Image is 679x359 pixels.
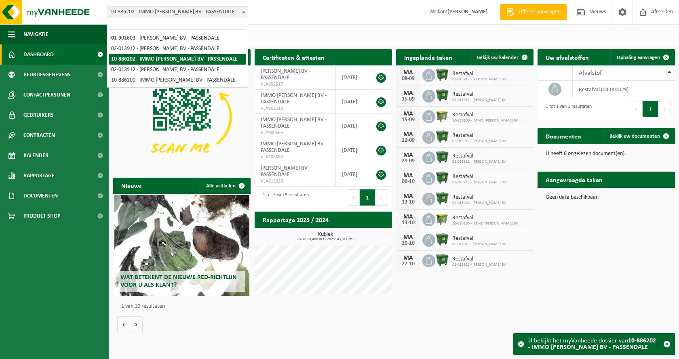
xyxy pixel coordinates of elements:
div: 22-09 [400,138,416,143]
h2: Rapportage 2025 / 2024 [255,212,337,227]
span: VLA902517 [261,81,329,88]
span: 02-013912 - [PERSON_NAME] BV [452,242,506,247]
span: Dashboard [23,44,54,65]
td: restafval (04-000029) [573,81,675,98]
span: VLA902518 [261,105,329,112]
img: Download de VHEPlus App [113,65,251,168]
img: WB-1100-HPE-GN-01 [435,68,449,82]
div: U bekijkt het myVanheede dossier van [528,334,659,355]
span: Offerte aanvragen [517,8,563,16]
div: MA [400,234,416,241]
div: MA [400,172,416,179]
h2: Certificaten & attesten [255,49,333,65]
img: WB-1100-HPE-GN-01 [435,88,449,102]
span: IMMO [PERSON_NAME] BV - PASSENDALE [261,117,327,129]
span: Bekijk uw kalender [477,55,519,60]
span: 02-013912 - [PERSON_NAME] BV [452,98,506,103]
span: [PERSON_NAME] BV - PASSENDALE [261,68,310,81]
strong: [PERSON_NAME] [447,9,488,15]
li: 10-886202 - IMMO [PERSON_NAME] BV - PASSENDALE [109,54,246,65]
td: [DATE] [336,90,368,114]
button: Next [375,189,388,206]
div: 15-09 [400,117,416,123]
span: 02-013912 - [PERSON_NAME] BV [452,262,506,267]
img: WB-1100-HPE-GN-01 [435,150,449,164]
td: [DATE] [336,65,368,90]
span: Kalender [23,145,48,166]
a: Alle artikelen [200,178,250,194]
h2: Ingeplande taken [396,49,460,65]
span: Restafval [452,194,506,201]
td: [DATE] [336,162,368,187]
span: Navigatie [23,24,48,44]
button: Previous [347,189,360,206]
span: 02-013912 - [PERSON_NAME] BV [452,160,506,164]
button: Next [658,101,671,117]
div: 15-09 [400,97,416,102]
span: 10-886200 - IMMO [PERSON_NAME] BV [452,118,518,123]
span: 02-013912 - [PERSON_NAME] BV [452,180,506,185]
h2: Documenten [538,128,589,144]
div: MA [400,214,416,220]
div: 13-10 [400,220,416,226]
span: [PERSON_NAME] BV - PASSENDALE [261,165,310,178]
button: Volgende [130,316,143,332]
img: WB-1100-HPE-GN-01 [435,171,449,185]
li: 02-013912 - [PERSON_NAME] BV - PASSENDALE [109,65,246,75]
span: Gebruikers [23,105,54,125]
button: Vorige [117,316,130,332]
div: MA [400,69,416,76]
img: WB-1100-HPE-GN-50 [435,109,449,123]
div: MA [400,193,416,199]
div: 27-10 [400,261,416,267]
div: 29-09 [400,158,416,164]
span: Restafval [452,174,506,180]
span: VLA708380 [261,154,329,160]
p: Geen data beschikbaar. [546,195,667,200]
span: 10-886202 - IMMO DEGROOTE BERNARD BV - PASSENDALE [107,6,248,18]
span: Rapportage [23,166,55,186]
div: MA [400,152,416,158]
p: 1 van 10 resultaten [121,304,247,309]
span: Bedrijfsgegevens [23,65,71,85]
span: Restafval [452,235,506,242]
a: Bekijk rapportage [332,227,391,244]
div: MA [400,90,416,97]
p: U heeft 6 ongelezen document(en). [546,151,667,157]
span: IMMO [PERSON_NAME] BV - PASSENDALE [261,141,327,153]
div: 13-10 [400,199,416,205]
button: 1 [360,189,375,206]
span: Contracten [23,125,55,145]
a: Wat betekent de nieuwe RED-richtlijn voor u als klant? [114,195,249,296]
li: 01-901603 - [PERSON_NAME] BV - PASSENDALE [109,33,246,44]
h2: Aangevraagde taken [538,172,611,187]
button: Previous [630,101,643,117]
h3: Kubiek [259,232,392,241]
div: MA [400,131,416,138]
img: WB-1100-HPE-GN-01 [435,130,449,143]
div: 06-10 [400,179,416,185]
td: [DATE] [336,138,368,162]
div: 20-10 [400,241,416,246]
img: WB-1100-HPE-GN-01 [435,191,449,205]
td: [DATE] [336,114,368,138]
strong: 10-886202 - IMMO [PERSON_NAME] BV - PASSENDALE [528,338,656,351]
img: WB-1100-HPE-GN-01 [435,233,449,246]
li: 02-013912 - [PERSON_NAME] BV - PASSENDALE [109,44,246,54]
a: Bekijk uw documenten [603,128,674,144]
div: 08-09 [400,76,416,82]
div: 1 tot 1 van 1 resultaten [542,100,592,118]
span: 02-013912 - [PERSON_NAME] BV [452,201,506,206]
span: 2024: 70,400 m3 - 2025: 45,100 m3 [259,237,392,241]
span: Product Shop [23,206,60,226]
a: Ophaling aanvragen [610,49,674,65]
span: VLA900566 [261,130,329,136]
a: Offerte aanvragen [500,4,567,20]
span: Contactpersonen [23,85,70,105]
span: Restafval [452,132,506,139]
a: Bekijk uw kalender [470,49,533,65]
span: 02-013912 - [PERSON_NAME] BV [452,139,506,144]
div: MA [400,111,416,117]
span: Afvalstof [579,70,602,76]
